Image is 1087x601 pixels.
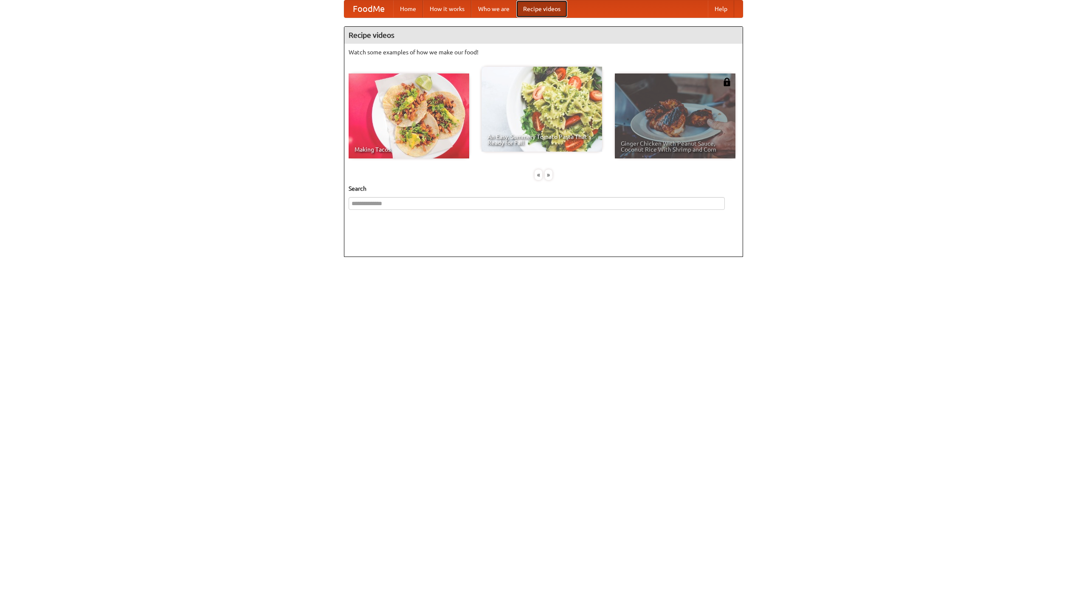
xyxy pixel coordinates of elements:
div: » [545,169,552,180]
h4: Recipe videos [344,27,743,44]
a: Recipe videos [516,0,567,17]
img: 483408.png [723,78,731,86]
div: « [535,169,542,180]
a: How it works [423,0,471,17]
a: FoodMe [344,0,393,17]
a: An Easy, Summery Tomato Pasta That's Ready for Fall [482,67,602,152]
span: Making Tacos [355,147,463,152]
a: Who we are [471,0,516,17]
a: Help [708,0,734,17]
span: An Easy, Summery Tomato Pasta That's Ready for Fall [487,134,596,146]
a: Home [393,0,423,17]
h5: Search [349,184,738,193]
a: Making Tacos [349,73,469,158]
p: Watch some examples of how we make our food! [349,48,738,56]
